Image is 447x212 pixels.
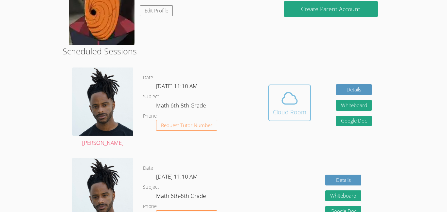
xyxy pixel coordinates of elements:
[140,5,173,16] a: Edit Profile
[72,67,133,135] img: Portrait.jpg
[156,191,207,202] dd: Math 6th-8th Grade
[156,173,198,180] span: [DATE] 11:10 AM
[143,164,153,172] dt: Date
[161,123,212,128] span: Request Tutor Number
[63,45,384,57] h2: Scheduled Sessions
[325,190,361,201] button: Whiteboard
[284,1,378,17] button: Create Parent Account
[156,120,217,131] button: Request Tutor Number
[336,100,372,111] button: Whiteboard
[273,107,306,117] div: Cloud Room
[143,112,157,120] dt: Phone
[325,175,361,185] a: Details
[72,67,133,148] a: [PERSON_NAME]
[156,101,207,112] dd: Math 6th-8th Grade
[336,116,372,126] a: Google Doc
[143,74,153,82] dt: Date
[143,202,157,211] dt: Phone
[143,183,159,191] dt: Subject
[336,84,372,95] a: Details
[143,93,159,101] dt: Subject
[268,85,311,121] button: Cloud Room
[156,82,198,90] span: [DATE] 11:10 AM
